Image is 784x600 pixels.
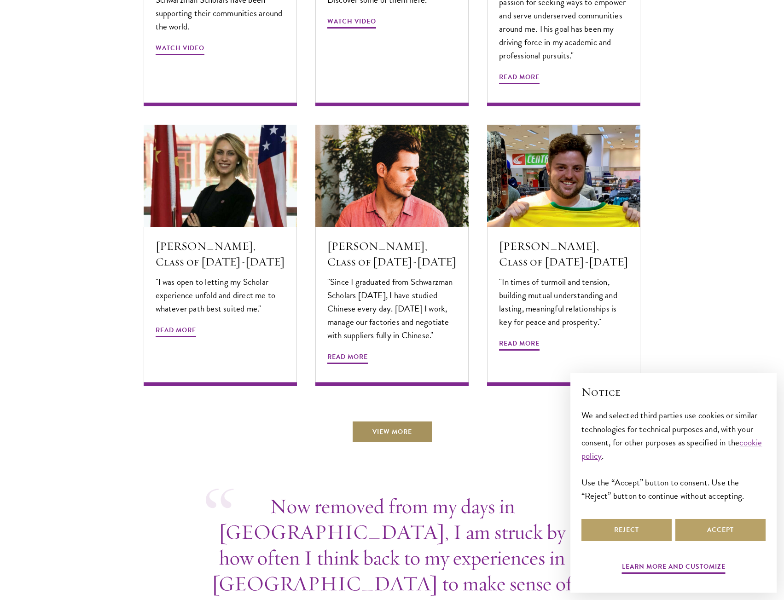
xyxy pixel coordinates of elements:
[581,384,766,400] h2: Notice
[156,324,196,339] span: Read More
[581,409,766,502] div: We and selected third parties use cookies or similar technologies for technical purposes and, wit...
[327,275,457,342] p: "Since I graduated from Schwarzman Scholars [DATE], I have studied Chinese every day. [DATE] I wo...
[487,125,640,387] a: [PERSON_NAME], Class of [DATE]-[DATE] "In times of turmoil and tension, building mutual understan...
[499,71,540,86] span: Read More
[499,275,628,329] p: "In times of turmoil and tension, building mutual understanding and lasting, meaningful relations...
[581,519,672,541] button: Reject
[327,16,376,30] span: Watch Video
[315,125,469,387] a: [PERSON_NAME], Class of [DATE]-[DATE] "Since I graduated from Schwarzman Scholars [DATE], I have ...
[581,436,762,462] a: cookie policy
[352,421,433,443] a: View More
[499,338,540,352] span: Read More
[327,238,457,270] h5: [PERSON_NAME], Class of [DATE]-[DATE]
[144,125,297,387] a: [PERSON_NAME], Class of [DATE]-[DATE] "I was open to letting my Scholar experience unfold and dir...
[156,42,204,57] span: Watch Video
[622,561,726,575] button: Learn more and customize
[675,519,766,541] button: Accept
[499,238,628,270] h5: [PERSON_NAME], Class of [DATE]-[DATE]
[156,238,285,270] h5: [PERSON_NAME], Class of [DATE]-[DATE]
[156,275,285,315] p: "I was open to letting my Scholar experience unfold and direct me to whatever path best suited me."
[327,351,368,365] span: Read More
